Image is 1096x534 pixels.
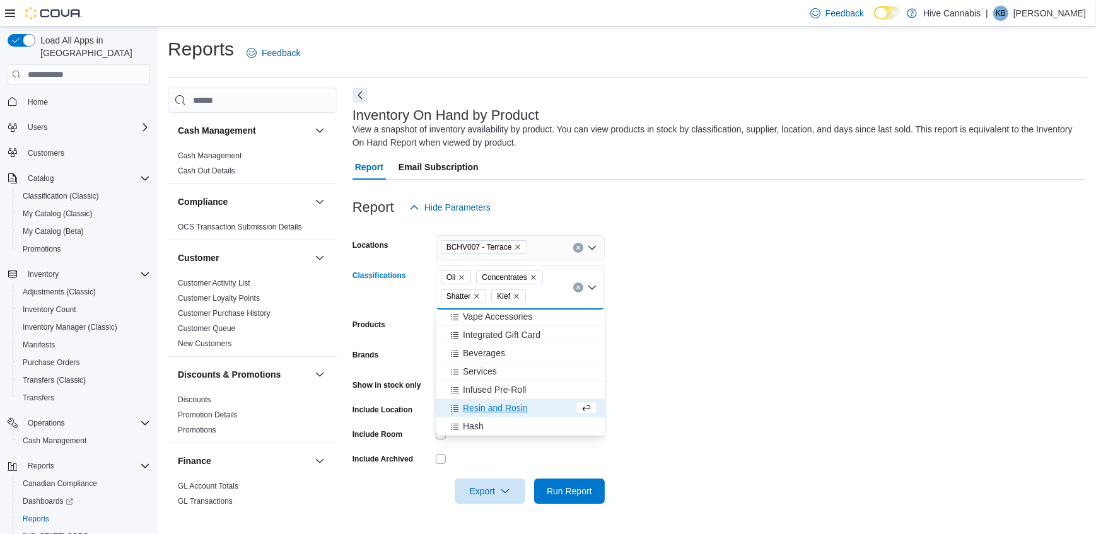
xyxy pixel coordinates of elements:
[178,252,219,264] h3: Customer
[178,195,228,208] h3: Compliance
[18,302,81,317] a: Inventory Count
[312,123,327,138] button: Cash Management
[3,414,155,432] button: Operations
[18,355,85,370] a: Purchase Orders
[18,189,104,204] a: Classification (Classic)
[312,367,327,382] button: Discounts & Promotions
[399,154,479,180] span: Email Subscription
[178,252,310,264] button: Customer
[353,108,539,123] h3: Inventory On Hand by Product
[441,270,472,284] span: Oil
[424,201,491,214] span: Hide Parameters
[18,224,150,239] span: My Catalog (Beta)
[168,37,234,62] h1: Reports
[473,293,481,300] button: Remove Shatter from selection in this group
[23,226,84,236] span: My Catalog (Beta)
[18,302,150,317] span: Inventory Count
[18,337,150,352] span: Manifests
[18,284,150,299] span: Adjustments (Classic)
[436,381,605,399] button: Infused Pre-Roll
[463,420,484,432] span: Hash
[355,154,383,180] span: Report
[28,97,48,107] span: Home
[178,278,250,288] span: Customer Activity List
[13,283,155,301] button: Adjustments (Classic)
[178,151,242,160] a: Cash Management
[514,243,522,251] button: Remove BCHV007 - Terrace from selection in this group
[23,496,73,506] span: Dashboards
[436,308,605,326] button: Vape Accessories
[23,436,86,446] span: Cash Management
[353,380,421,390] label: Show in stock only
[353,123,1080,149] div: View a snapshot of inventory availability by product. You can view products in stock by classific...
[13,475,155,492] button: Canadian Compliance
[168,479,337,514] div: Finance
[993,6,1008,21] div: Kait Becker
[463,383,526,396] span: Infused Pre-Roll
[178,166,235,175] a: Cash Out Details
[573,243,583,253] button: Clear input
[530,274,537,281] button: Remove Concentrates from selection in this group
[353,270,406,281] label: Classifications
[436,417,605,436] button: Hash
[986,6,988,21] p: |
[178,481,238,491] span: GL Account Totals
[178,425,216,435] span: Promotions
[23,458,59,473] button: Reports
[463,347,505,359] span: Beverages
[491,289,526,303] span: Kief
[18,241,150,257] span: Promotions
[874,6,901,20] input: Dark Mode
[436,399,605,417] button: Resin and Rosin
[18,476,150,491] span: Canadian Compliance
[18,189,150,204] span: Classification (Classic)
[23,340,55,350] span: Manifests
[463,328,540,341] span: Integrated Gift Card
[312,453,327,468] button: Finance
[458,274,465,281] button: Remove Oil from selection in this group
[18,355,150,370] span: Purchase Orders
[497,290,510,303] span: Kief
[178,339,231,348] a: New Customers
[13,336,155,354] button: Manifests
[312,250,327,265] button: Customer
[178,497,233,506] a: GL Transactions
[28,148,64,158] span: Customers
[18,206,98,221] a: My Catalog (Classic)
[805,1,869,26] a: Feedback
[587,243,597,253] button: Open list of options
[28,461,54,471] span: Reports
[534,479,605,504] button: Run Report
[178,124,256,137] h3: Cash Management
[23,120,52,135] button: Users
[178,279,250,287] a: Customer Activity List
[23,244,61,254] span: Promotions
[3,92,155,110] button: Home
[13,510,155,528] button: Reports
[18,284,101,299] a: Adjustments (Classic)
[178,395,211,404] a: Discounts
[23,209,93,219] span: My Catalog (Classic)
[178,395,211,405] span: Discounts
[168,392,337,443] div: Discounts & Promotions
[18,494,78,509] a: Dashboards
[178,496,233,506] span: GL Transactions
[23,375,86,385] span: Transfers (Classic)
[178,293,260,303] span: Customer Loyalty Points
[23,415,70,431] button: Operations
[923,6,981,21] p: Hive Cannabis
[178,151,242,161] span: Cash Management
[23,120,150,135] span: Users
[23,322,117,332] span: Inventory Manager (Classic)
[18,320,150,335] span: Inventory Manager (Classic)
[13,187,155,205] button: Classification (Classic)
[13,301,155,318] button: Inventory Count
[178,222,302,232] span: OCS Transaction Submission Details
[168,276,337,356] div: Customer
[23,267,150,282] span: Inventory
[353,320,385,330] label: Products
[18,390,59,405] a: Transfers
[28,269,59,279] span: Inventory
[18,494,150,509] span: Dashboards
[312,194,327,209] button: Compliance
